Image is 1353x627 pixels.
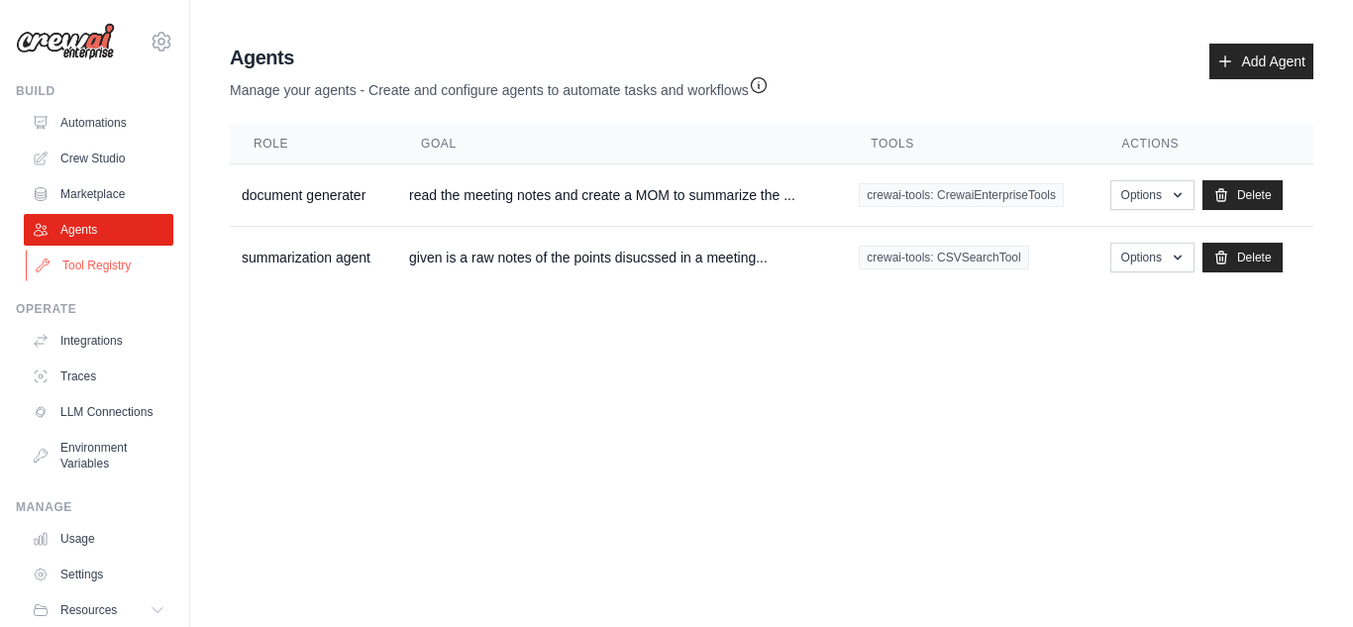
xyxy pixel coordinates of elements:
td: summarization agent [230,227,397,289]
th: Goal [397,124,847,164]
a: Agents [24,214,173,246]
a: Traces [24,361,173,392]
td: given is a raw notes of the points disucssed in a meeting... [397,227,847,289]
a: Environment Variables [24,432,173,479]
td: read the meeting notes and create a MOM to summarize the ... [397,164,847,227]
span: Resources [60,602,117,618]
a: Integrations [24,325,173,357]
p: Manage your agents - Create and configure agents to automate tasks and workflows [230,71,769,100]
span: crewai-tools: CSVSearchTool [859,246,1028,269]
a: Tool Registry [26,250,175,281]
td: document generater [230,164,397,227]
span: crewai-tools: CrewaiEnterpriseTools [859,183,1064,207]
div: Operate [16,301,173,317]
button: Options [1110,180,1195,210]
th: Actions [1098,124,1313,164]
a: Usage [24,523,173,555]
a: LLM Connections [24,396,173,428]
h2: Agents [230,44,769,71]
img: Logo [16,23,115,60]
button: Resources [24,594,173,626]
div: Build [16,83,173,99]
a: Crew Studio [24,143,173,174]
a: Marketplace [24,178,173,210]
a: Delete [1202,243,1283,272]
a: Settings [24,559,173,590]
a: Delete [1202,180,1283,210]
th: Role [230,124,397,164]
a: Automations [24,107,173,139]
button: Options [1110,243,1195,272]
th: Tools [847,124,1097,164]
a: Add Agent [1209,44,1313,79]
div: Manage [16,499,173,515]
